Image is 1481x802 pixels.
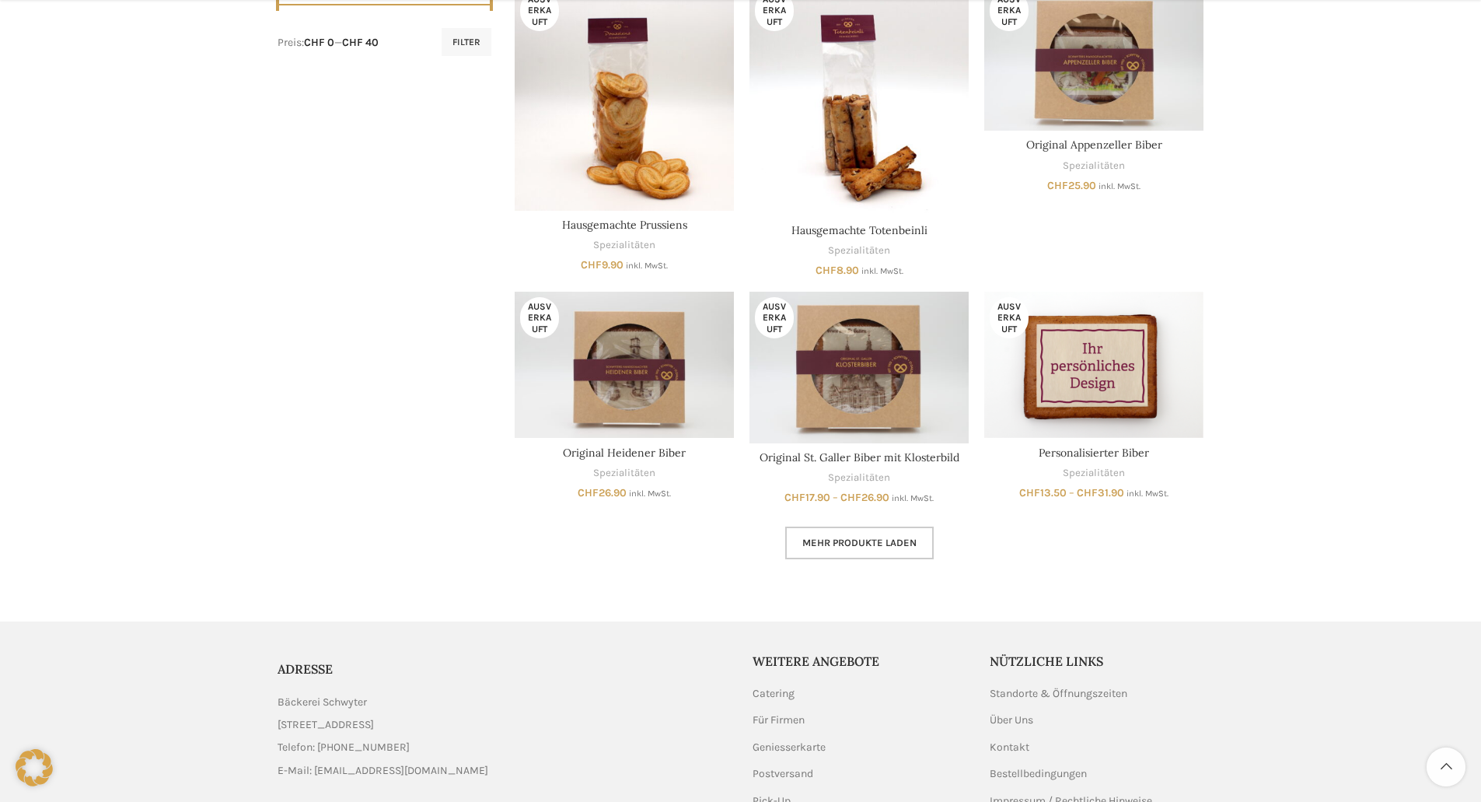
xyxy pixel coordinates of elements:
a: Postversand [753,766,815,782]
span: Ausverkauft [520,297,559,338]
span: CHF [1047,179,1068,192]
a: List item link [278,739,729,756]
span: Mehr Produkte laden [802,537,917,549]
bdi: 8.90 [816,264,859,277]
a: Geniesserkarte [753,740,827,755]
span: ADRESSE [278,661,333,677]
h5: Nützliche Links [990,653,1204,670]
a: Spezialitäten [828,243,890,258]
bdi: 26.90 [578,486,627,499]
h5: Weitere Angebote [753,653,967,670]
a: Spezialitäten [1063,466,1125,481]
span: CHF 0 [304,36,334,49]
span: Bäckerei Schwyter [278,694,367,711]
span: CHF [581,258,602,271]
span: CHF 40 [342,36,379,49]
bdi: 17.90 [784,491,830,504]
a: Catering [753,686,796,702]
span: – [833,491,838,504]
button: Filter [442,28,491,56]
small: inkl. MwSt. [629,489,671,499]
span: CHF [816,264,837,277]
a: Über Uns [990,713,1035,728]
span: [STREET_ADDRESS] [278,716,374,734]
a: Personalisierter Biber [984,292,1203,438]
bdi: 25.90 [1047,179,1096,192]
a: Spezialitäten [828,471,890,485]
span: CHF [578,486,599,499]
a: List item link [278,762,729,779]
span: CHF [784,491,805,504]
a: Hausgemachte Prussiens [562,218,687,232]
bdi: 31.90 [1077,486,1124,499]
span: Ausverkauft [755,297,794,338]
span: CHF [1019,486,1040,499]
a: Original St. Galler Biber mit Klosterbild [760,450,959,464]
a: Standorte & Öffnungszeiten [990,686,1129,702]
span: CHF [840,491,861,504]
a: Für Firmen [753,713,806,728]
a: Hausgemachte Totenbeinli [791,223,927,237]
a: Scroll to top button [1427,748,1465,786]
small: inkl. MwSt. [861,266,903,276]
bdi: 9.90 [581,258,623,271]
a: Spezialitäten [1063,159,1125,173]
a: Spezialitäten [593,238,655,253]
small: inkl. MwSt. [1099,181,1140,191]
a: Original Heidener Biber [563,446,686,460]
span: CHF [1077,486,1098,499]
a: Personalisierter Biber [1039,446,1149,460]
bdi: 13.50 [1019,486,1067,499]
span: – [1069,486,1074,499]
a: Kontakt [990,740,1031,755]
a: Mehr Produkte laden [785,527,934,559]
a: Original Appenzeller Biber [1026,138,1162,152]
a: Original Heidener Biber [515,292,734,438]
small: inkl. MwSt. [626,261,668,271]
a: Spezialitäten [593,466,655,481]
div: Preis: — [278,35,379,51]
span: Ausverkauft [990,297,1029,338]
small: inkl. MwSt. [892,493,934,503]
a: Bestellbedingungen [990,766,1088,782]
small: inkl. MwSt. [1126,489,1168,499]
a: Original St. Galler Biber mit Klosterbild [749,292,969,443]
bdi: 26.90 [840,491,889,504]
